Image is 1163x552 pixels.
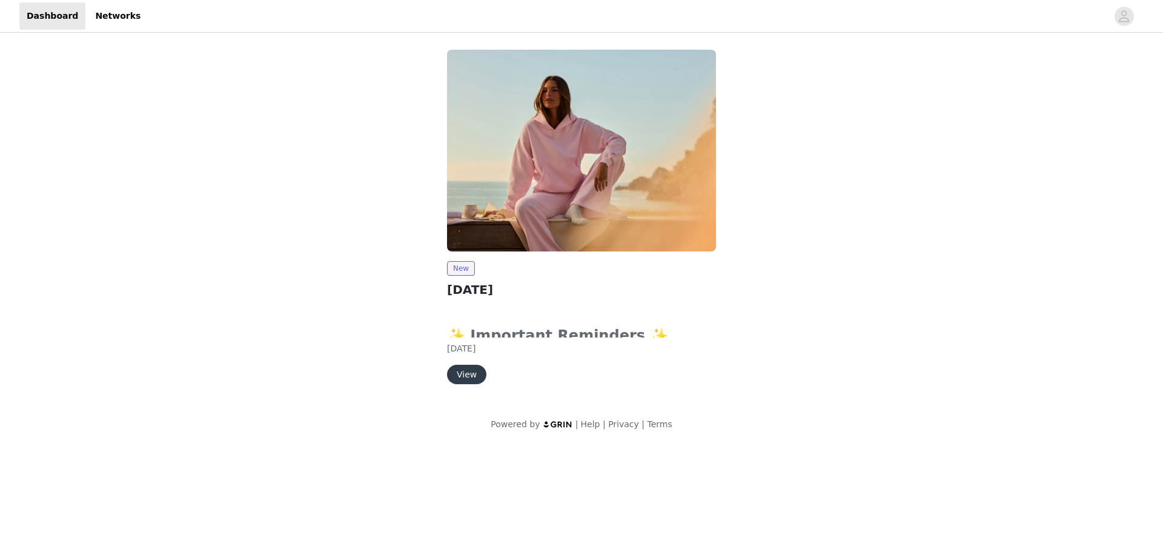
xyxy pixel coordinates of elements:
[603,419,606,429] span: |
[447,365,486,384] button: View
[447,50,716,251] img: Fabletics
[647,419,672,429] a: Terms
[641,419,644,429] span: |
[491,419,540,429] span: Powered by
[575,419,578,429] span: |
[447,344,475,353] span: [DATE]
[88,2,148,30] a: Networks
[447,327,676,344] strong: ✨ Important Reminders ✨
[1118,7,1130,26] div: avatar
[543,421,573,428] img: logo
[19,2,85,30] a: Dashboard
[447,370,486,379] a: View
[608,419,639,429] a: Privacy
[447,281,716,299] h2: [DATE]
[581,419,600,429] a: Help
[447,261,475,276] span: New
